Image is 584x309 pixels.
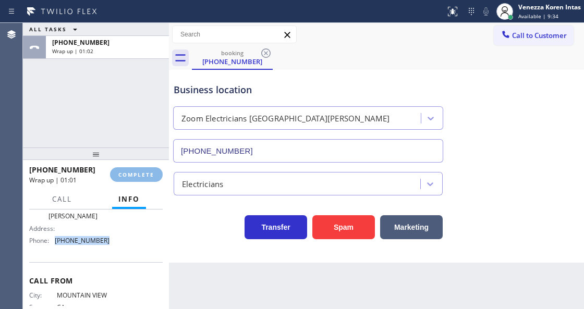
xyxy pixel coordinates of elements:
button: Spam [312,215,375,239]
span: City: [29,291,57,299]
span: Zoom Electricians [GEOGRAPHIC_DATA][PERSON_NAME] [48,196,111,220]
div: [PHONE_NUMBER] [193,57,272,66]
button: COMPLETE [110,167,163,182]
button: Transfer [245,215,307,239]
span: Wrap up | 01:01 [29,176,77,184]
span: Call From [29,276,163,286]
div: Venezza Koren Intas [518,3,581,11]
div: Electricians [182,178,223,190]
input: Phone Number [173,139,443,163]
div: booking [193,49,272,57]
span: [PHONE_NUMBER] [29,165,95,175]
span: Address: [29,225,57,232]
span: MOUNTAIN VIEW [57,291,109,299]
span: Call to Customer [512,31,567,40]
span: Phone: [29,237,55,244]
span: ALL TASKS [29,26,67,33]
span: Call [52,194,72,204]
input: Search [173,26,296,43]
button: Marketing [380,215,443,239]
div: Business location [174,83,443,97]
button: Info [112,189,146,209]
button: Call to Customer [494,26,574,45]
span: COMPLETE [118,171,154,178]
span: [PHONE_NUMBER] [55,237,110,244]
span: Available | 9:34 [518,13,558,20]
div: Zoom Electricians [GEOGRAPHIC_DATA][PERSON_NAME] [181,113,390,125]
span: Info [118,194,140,204]
button: Mute [479,4,493,19]
div: (650) 492-1658 [193,46,272,69]
span: Wrap up | 01:02 [52,47,93,55]
span: [PHONE_NUMBER] [52,38,110,47]
button: ALL TASKS [23,23,88,35]
button: Call [46,189,78,209]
